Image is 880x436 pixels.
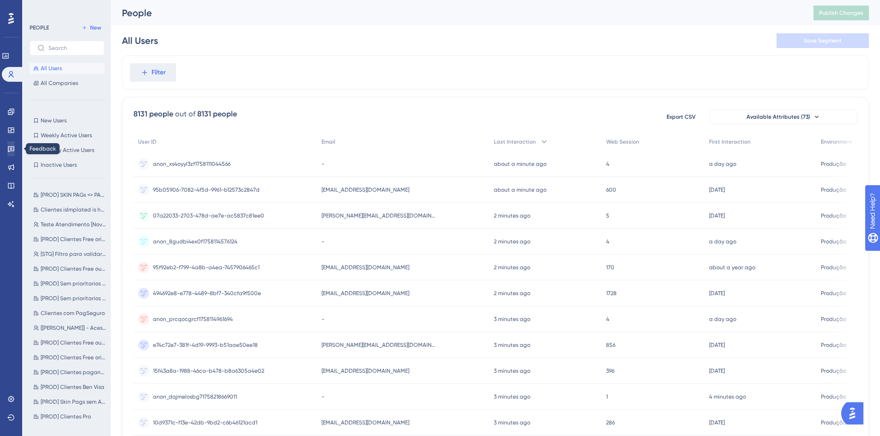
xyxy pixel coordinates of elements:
[153,186,260,194] span: 95b05906-7082-4f5d-9961-b12573c2847d
[494,161,546,167] time: about a minute ago
[813,6,869,20] button: Publish Changes
[821,419,846,426] span: Produção
[153,341,258,349] span: e74c72e7-381f-4d19-9993-b51aae50ee18
[709,238,736,245] time: a day ago
[122,34,158,47] div: All Users
[138,138,157,145] span: User ID
[821,367,846,375] span: Produção
[153,367,264,375] span: 15f43a8a-1988-46ca-b478-b8a6305a4e02
[494,290,530,297] time: 2 minutes ago
[41,236,106,243] span: [PROD] Clientes Free origem Mercado
[658,109,704,124] button: Export CSV
[41,354,106,361] span: [PROD] Clientes Free origem Pag_gratis
[30,337,110,348] button: [PROD] Clientes Free ou Pag_Gratis
[153,264,260,271] span: 95f92eb2-f799-4a8b-a4ea-7457906465c1
[41,324,106,332] span: [[PERSON_NAME]] - Acesso Firefox
[821,186,846,194] span: Produção
[41,191,106,199] span: [PROD] SKIN PAGs <> PAG_GRATIS | HUB | FREE | PRO
[41,369,106,376] span: [PROD] Clientes pagantes
[41,221,106,228] span: Teste Atendimento [Novo]
[606,367,614,375] span: 396
[30,411,110,422] button: [PROD] Clientes Pro
[821,290,846,297] span: Produção
[322,290,409,297] span: [EMAIL_ADDRESS][DOMAIN_NAME]
[322,367,409,375] span: [EMAIL_ADDRESS][DOMAIN_NAME]
[606,138,639,145] span: Web Session
[709,264,755,271] time: about a year ago
[709,368,725,374] time: [DATE]
[746,113,810,121] span: Available Attributes (73)
[41,280,106,287] span: [PROD] Sem prioritarios Pags L1
[30,189,110,200] button: [PROD] SKIN PAGs <> PAG_GRATIS | HUB | FREE | PRO
[606,393,608,400] span: 1
[821,212,846,219] span: Produção
[322,212,437,219] span: [PERSON_NAME][EMAIL_ADDRESS][DOMAIN_NAME]
[710,109,857,124] button: Available Attributes (73)
[322,264,409,271] span: [EMAIL_ADDRESS][DOMAIN_NAME]
[30,78,104,89] button: All Companies
[821,264,846,271] span: Produção
[197,109,237,120] div: 8131 people
[122,6,790,19] div: People
[30,308,110,319] button: Clientes com PagSeguro
[494,342,530,348] time: 3 minutes ago
[30,115,104,126] button: New Users
[709,161,736,167] time: a day ago
[41,295,106,302] span: [PROD] Sem prioritarios Pags L2
[30,248,110,260] button: [STG] Filtro para validar teste - Paulo
[30,24,49,31] div: PEOPLE
[709,394,746,400] time: 4 minutes ago
[606,419,615,426] span: 286
[152,67,166,78] span: Filter
[821,160,846,168] span: Produção
[130,63,176,82] button: Filter
[709,316,736,322] time: a day ago
[821,238,846,245] span: Produção
[709,342,725,348] time: [DATE]
[175,109,195,120] div: out of
[30,322,110,333] button: [[PERSON_NAME]] - Acesso Firefox
[41,206,106,213] span: Clientes isImplated is has any value
[494,187,546,193] time: about a minute ago
[709,212,725,219] time: [DATE]
[153,160,231,168] span: anon_xs4oyyl3zf1758111044566
[49,45,97,51] input: Search
[30,263,110,274] button: [PROD] Clientes Free ou Pro
[494,212,530,219] time: 2 minutes ago
[322,160,324,168] span: -
[322,186,409,194] span: [EMAIL_ADDRESS][DOMAIN_NAME]
[322,238,324,245] span: -
[606,341,615,349] span: 856
[41,117,67,124] span: New Users
[30,130,104,141] button: Weekly Active Users
[494,394,530,400] time: 3 minutes ago
[30,278,110,289] button: [PROD] Sem prioritarios Pags L1
[41,250,106,258] span: [STG] Filtro para validar teste - Paulo
[153,290,261,297] span: 494692e8-e778-4489-8bf7-340cfa9f500e
[41,132,92,139] span: Weekly Active Users
[709,138,751,145] span: First Interaction
[30,352,110,363] button: [PROD] Clientes Free origem Pag_gratis
[709,419,725,426] time: [DATE]
[30,367,110,378] button: [PROD] Clientes pagantes
[30,293,110,304] button: [PROD] Sem prioritarios Pags L2
[606,186,616,194] span: 600
[606,264,614,271] span: 170
[821,315,846,323] span: Produção
[134,109,173,120] div: 8131 people
[819,9,863,17] span: Publish Changes
[90,24,101,31] span: New
[322,419,409,426] span: [EMAIL_ADDRESS][DOMAIN_NAME]
[41,309,105,317] span: Clientes com PagSeguro
[494,138,536,145] span: Last Interaction
[494,316,530,322] time: 3 minutes ago
[494,238,530,245] time: 2 minutes ago
[79,22,104,33] button: New
[41,79,78,87] span: All Companies
[606,290,617,297] span: 1728
[667,113,696,121] span: Export CSV
[606,160,609,168] span: 4
[153,212,264,219] span: 07a22033-2703-478d-ae7e-ac5837c81ee0
[41,383,104,391] span: [PROD] Clientes Ben Visa
[153,238,237,245] span: anon_8gudbi4ex0f1758114576124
